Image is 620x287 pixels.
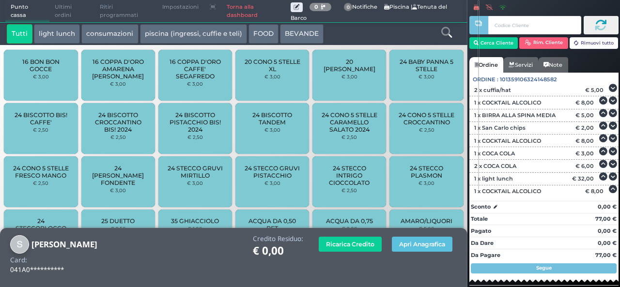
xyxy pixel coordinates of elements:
span: 24 BISCOTTO CROCCANTINO BIS! 2024 [89,111,147,133]
span: 1 x COCKTAIL ALCOLICO [474,137,541,144]
small: € 2,50 [419,127,434,133]
span: 24 CONO 5 STELLE CARAMELLO SALATO 2024 [321,111,378,133]
div: € 8,00 [584,188,608,195]
button: Ricarica Credito [319,237,382,252]
b: 0 [314,3,318,10]
a: Ordine [469,57,503,73]
span: Ritiri programmati [94,0,157,22]
button: Tutti [7,24,32,44]
strong: 77,00 € [595,252,617,258]
small: € 2,50 [341,187,357,193]
small: € 3,00 [341,74,357,79]
a: Servizi [503,57,538,73]
small: € 3,00 [418,74,434,79]
span: 24 STECCO PLASMON [398,165,455,179]
h4: Credito Residuo: [253,235,303,242]
span: 2 x COCA COLA [474,163,516,169]
span: 24 STECCOBLOCCO [12,217,70,232]
span: Ultimi ordini [49,0,94,22]
span: 20 [PERSON_NAME] [321,58,378,73]
span: 16 COPPA D'ORO CAFFE' SEGAFREDO [167,58,224,80]
img: stefen paul [10,235,29,254]
span: 0 [344,3,353,12]
strong: 0,00 € [598,240,617,246]
small: € 3,00 [110,81,126,87]
input: Codice Cliente [488,16,581,34]
strong: Da Dare [471,240,494,246]
button: Cerca Cliente [469,37,518,49]
h1: € 0,00 [253,245,303,257]
small: € 2,50 [110,134,126,140]
h4: Card: [10,257,27,264]
span: 24 BISCOTTO TANDEM [244,111,301,126]
b: [PERSON_NAME] [31,239,97,250]
span: Impostazioni [157,0,204,14]
button: piscina (ingressi, cuffie e teli) [140,24,247,44]
span: 1 x COCKTAIL ALCOLICO [474,99,541,106]
span: 25 DUETTO [101,217,135,225]
span: 1 x light lunch [474,175,513,182]
span: 1 x BIRRA ALLA SPINA MEDIA [474,112,556,119]
span: 24 BISCOTTO PISTACCHIO BIS! 2024 [167,111,224,133]
button: light lunch [34,24,80,44]
span: 24 BISCOTTO BIS! CAFFE' [12,111,70,126]
div: € 8,00 [574,137,599,144]
span: 24 CONO 5 STELLE CROCCANTINO [398,111,455,126]
div: € 3,00 [574,150,599,157]
small: € 3,00 [264,127,280,133]
strong: 0,00 € [598,227,617,234]
div: € 5,00 [574,112,599,119]
strong: Pagato [471,227,491,234]
span: 35 GHIACCIOLO [171,217,219,225]
span: 24 STECCO GRUVI PISTACCHIO [244,165,301,179]
span: Punto cassa [5,0,50,22]
strong: Da Pagare [471,252,500,258]
span: 1 x COCKTAIL ALCOLICO [474,188,541,195]
small: € 3,00 [187,180,203,186]
button: consumazioni [81,24,138,44]
a: Torna alla dashboard [221,0,291,22]
strong: 77,00 € [595,215,617,222]
span: 24 [PERSON_NAME] FONDENTE [89,165,147,186]
small: € 2,50 [33,180,48,186]
span: 24 STECCO GRUVI MIRTILLO [167,165,224,179]
button: BEVANDE [280,24,324,44]
small: € 1,00 [187,226,202,231]
span: ACQUA DA 0,50 PET [244,217,301,232]
small: € 2,50 [341,134,357,140]
a: Note [538,57,568,73]
button: Apri Anagrafica [392,237,452,252]
small: € 3,00 [264,74,280,79]
span: ACQUA DA 0,75 [326,217,373,225]
div: € 8,00 [574,99,599,106]
span: 20 CONO 5 STELLE XL [244,58,301,73]
small: € 3,00 [33,74,49,79]
span: 1 x San Carlo chips [474,124,526,131]
div: € 6,00 [574,163,599,169]
span: 16 BON BON GOCCE [12,58,70,73]
small: € 2,00 [341,226,357,231]
strong: Sconto [471,203,491,211]
button: FOOD [248,24,279,44]
span: 16 COPPA D'ORO AMARENA [PERSON_NAME] [89,58,147,80]
span: 101359106324148582 [500,76,557,84]
small: € 2,50 [110,226,126,231]
small: € 3,00 [264,180,280,186]
small: € 2,50 [33,127,48,133]
span: 24 CONO 5 STELLE FRESCO MANGO [12,165,70,179]
small: € 5,00 [418,226,434,231]
div: € 5,00 [584,87,608,93]
small: € 2,50 [187,134,203,140]
span: Ordine : [473,76,498,84]
span: 2 x cuffia/hat [474,87,511,93]
small: € 3,00 [187,81,203,87]
strong: 0,00 € [598,203,617,210]
button: Rim. Cliente [519,37,568,49]
strong: Totale [471,215,488,222]
div: € 2,00 [574,124,599,131]
span: 24 STECCO INTRIGO CIOCCOLATO [321,165,378,186]
small: € 3,00 [418,180,434,186]
span: AMARO/LIQUORI [401,217,452,225]
div: € 32,00 [571,175,599,182]
strong: Segue [536,265,552,271]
